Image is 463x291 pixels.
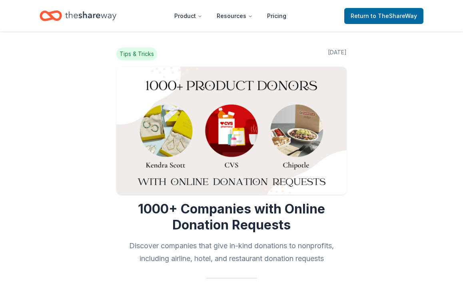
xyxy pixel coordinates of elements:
[168,8,209,24] button: Product
[168,6,293,25] nav: Main
[261,8,293,24] a: Pricing
[351,11,417,21] span: Return
[116,201,347,233] h1: 1000+ Companies with Online Donation Requests
[210,8,259,24] button: Resources
[328,48,347,60] span: [DATE]
[116,67,347,195] img: Image for 1000+ Companies with Online Donation Requests
[40,6,116,25] a: Home
[371,12,417,19] span: to TheShareWay
[116,239,347,265] h2: Discover companies that give in-kind donations to nonprofits, including airline, hotel, and resta...
[344,8,423,24] a: Returnto TheShareWay
[116,48,157,60] span: Tips & Tricks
